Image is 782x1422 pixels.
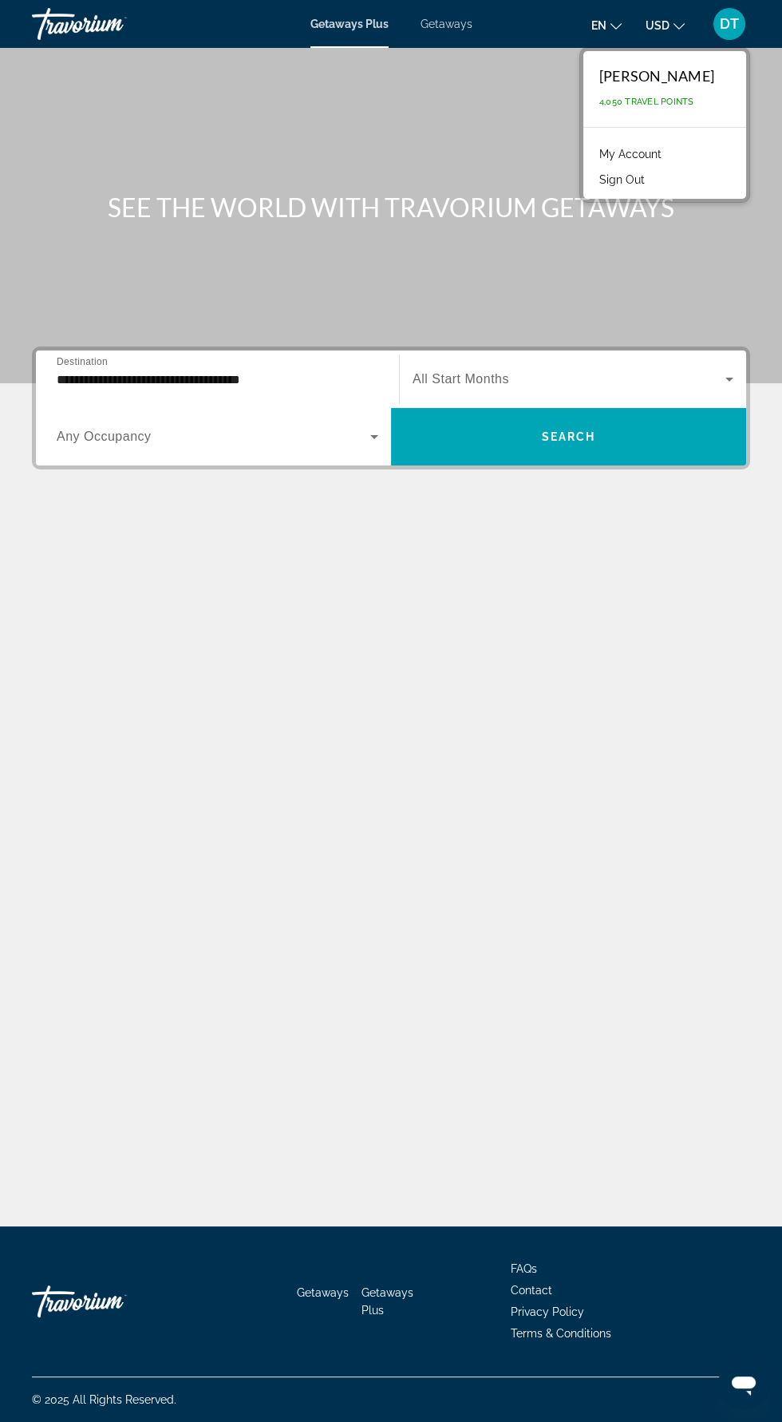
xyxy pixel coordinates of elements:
[511,1327,611,1340] a: Terms & Conditions
[310,18,389,30] a: Getaways Plus
[32,3,192,45] a: Travorium
[709,7,750,41] button: User Menu
[297,1286,349,1299] a: Getaways
[32,1277,192,1325] a: Travorium
[646,19,669,32] span: USD
[591,169,653,190] button: Sign Out
[591,14,622,37] button: Change language
[421,18,472,30] a: Getaways
[391,408,746,465] button: Search
[720,16,739,32] span: DT
[57,356,108,366] span: Destination
[32,1393,176,1406] span: © 2025 All Rights Reserved.
[718,1358,769,1409] iframe: Button to launch messaging window
[511,1284,552,1297] a: Contact
[591,144,669,164] a: My Account
[511,1305,584,1318] a: Privacy Policy
[92,192,690,224] h1: SEE THE WORLD WITH TRAVORIUM GETAWAYS
[511,1262,537,1275] a: FAQs
[57,430,152,443] span: Any Occupancy
[361,1286,413,1317] a: Getaways Plus
[36,351,746,465] div: Search widget
[542,430,596,443] span: Search
[646,14,685,37] button: Change currency
[599,97,694,107] span: 4,050 Travel Points
[599,67,714,85] div: [PERSON_NAME]
[413,372,509,386] span: All Start Months
[591,19,606,32] span: en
